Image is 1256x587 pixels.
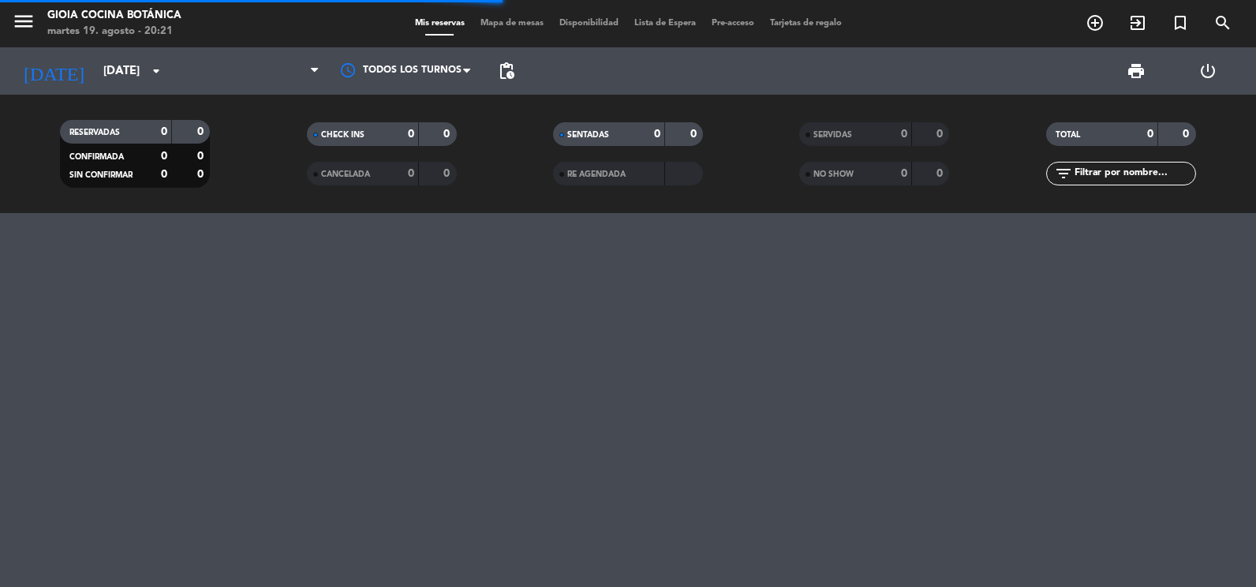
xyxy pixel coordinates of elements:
[473,19,551,28] span: Mapa de mesas
[443,168,453,179] strong: 0
[69,153,124,161] span: CONFIRMADA
[408,129,414,140] strong: 0
[197,126,207,137] strong: 0
[1054,164,1073,183] i: filter_list
[197,151,207,162] strong: 0
[1171,13,1190,32] i: turned_in_not
[147,62,166,80] i: arrow_drop_down
[626,19,704,28] span: Lista de Espera
[1086,13,1105,32] i: add_circle_outline
[12,9,36,33] i: menu
[762,19,850,28] span: Tarjetas de regalo
[321,170,370,178] span: CANCELADA
[47,24,181,39] div: martes 19. agosto - 20:21
[1183,129,1192,140] strong: 0
[407,19,473,28] span: Mis reservas
[47,8,181,24] div: Gioia Cocina Botánica
[197,169,207,180] strong: 0
[161,126,167,137] strong: 0
[321,131,364,139] span: CHECK INS
[497,62,516,80] span: pending_actions
[901,168,907,179] strong: 0
[1127,62,1146,80] span: print
[1213,13,1232,32] i: search
[12,54,95,88] i: [DATE]
[936,168,946,179] strong: 0
[408,168,414,179] strong: 0
[936,129,946,140] strong: 0
[12,9,36,39] button: menu
[654,129,660,140] strong: 0
[69,171,133,179] span: SIN CONFIRMAR
[901,129,907,140] strong: 0
[567,131,609,139] span: SENTADAS
[567,170,626,178] span: RE AGENDADA
[813,131,852,139] span: SERVIDAS
[1073,165,1195,182] input: Filtrar por nombre...
[813,170,854,178] span: NO SHOW
[443,129,453,140] strong: 0
[161,151,167,162] strong: 0
[704,19,762,28] span: Pre-acceso
[1128,13,1147,32] i: exit_to_app
[1172,47,1245,95] div: LOG OUT
[1056,131,1080,139] span: TOTAL
[1198,62,1217,80] i: power_settings_new
[161,169,167,180] strong: 0
[551,19,626,28] span: Disponibilidad
[69,129,120,136] span: RESERVADAS
[1147,129,1153,140] strong: 0
[690,129,700,140] strong: 0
